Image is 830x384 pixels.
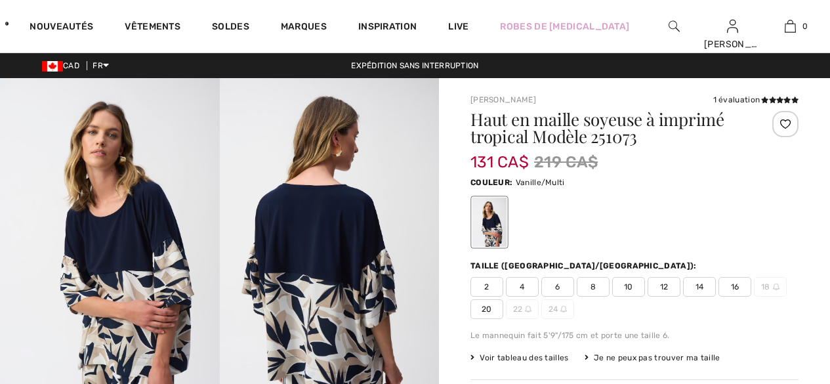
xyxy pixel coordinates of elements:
[560,306,567,312] img: ring-m.svg
[713,94,799,106] div: 1 évaluation
[669,18,680,34] img: recherche
[472,198,507,247] div: Vanille/Multi
[470,330,799,341] div: Le mannequin fait 5'9"/175 cm et porte une taille 6.
[516,178,565,187] span: Vanille/Multi
[42,61,85,70] span: CAD
[525,306,531,312] img: ring-m.svg
[470,178,512,187] span: Couleur:
[358,21,417,35] span: Inspiration
[506,299,539,319] span: 22
[541,277,574,297] span: 6
[30,21,93,35] a: Nouveautés
[534,150,598,174] span: 219 CA$
[727,20,738,32] a: Se connecter
[754,277,787,297] span: 18
[577,277,610,297] span: 8
[500,20,629,33] a: Robes de [MEDICAL_DATA]
[585,352,720,364] div: Je ne peux pas trouver ma taille
[612,277,645,297] span: 10
[648,277,680,297] span: 12
[541,299,574,319] span: 24
[773,284,779,290] img: ring-m.svg
[802,20,808,32] span: 0
[470,140,529,171] span: 131 CA$
[470,352,569,364] span: Voir tableau des tailles
[125,21,180,35] a: Vêtements
[762,18,819,34] a: 0
[212,21,249,35] a: Soldes
[470,260,699,272] div: Taille ([GEOGRAPHIC_DATA]/[GEOGRAPHIC_DATA]):
[470,111,744,145] h1: Haut en maille soyeuse à imprimé tropical Modèle 251073
[683,277,716,297] span: 14
[5,11,9,37] img: 1ère Avenue
[93,61,109,70] span: FR
[448,20,468,33] a: Live
[42,61,63,72] img: Canadian Dollar
[727,18,738,34] img: Mes infos
[470,299,503,319] span: 20
[506,277,539,297] span: 4
[470,277,503,297] span: 2
[704,37,761,51] div: [PERSON_NAME]
[470,95,536,104] a: [PERSON_NAME]
[281,21,327,35] a: Marques
[718,277,751,297] span: 16
[785,18,796,34] img: Mon panier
